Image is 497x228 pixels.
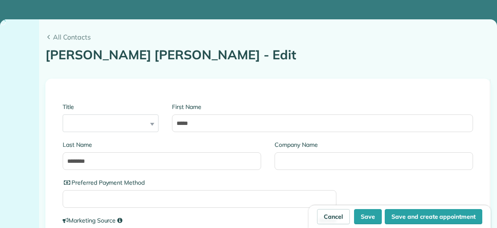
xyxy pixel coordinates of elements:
[275,141,473,149] label: Company Name
[45,32,491,42] a: All Contacts
[63,178,336,187] label: Preferred Payment Method
[63,216,336,225] label: Marketing Source
[63,103,159,111] label: Title
[317,209,350,224] a: Cancel
[354,209,382,224] button: Save
[172,103,473,111] label: First Name
[63,141,261,149] label: Last Name
[385,209,482,224] button: Save and create appointment
[53,32,491,42] span: All Contacts
[45,48,491,62] h1: [PERSON_NAME] [PERSON_NAME] - Edit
